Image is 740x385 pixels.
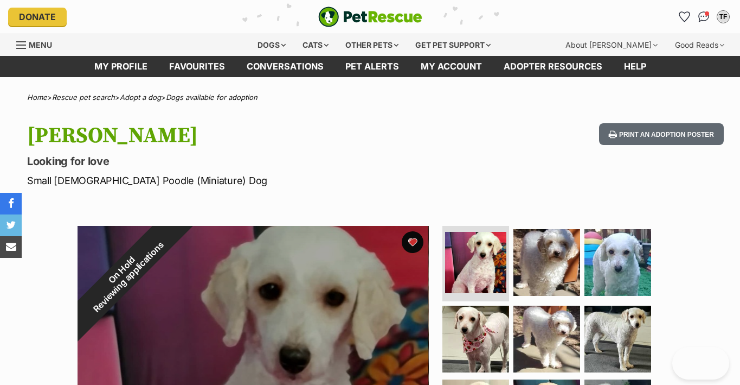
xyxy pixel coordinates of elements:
[338,34,406,56] div: Other pets
[16,34,60,54] a: Menu
[715,8,732,26] button: My account
[513,306,580,373] img: Photo of Ali
[599,123,724,146] button: Print an adoption poster
[250,34,293,56] div: Dogs
[408,34,498,56] div: Get pet support
[442,306,509,373] img: Photo of Ali
[318,7,422,27] img: logo-e224e6f780fb5917bec1dbf3a21bbac754714ae5b6737aabdf751b685950b380.svg
[718,11,729,22] div: TF
[166,93,258,102] a: Dogs available for adoption
[584,306,651,373] img: Photo of Ali
[29,40,52,49] span: Menu
[47,195,202,351] div: On Hold
[295,34,336,56] div: Cats
[695,8,712,26] a: Conversations
[27,123,452,148] h1: [PERSON_NAME]
[513,229,580,296] img: Photo of Ali
[83,56,158,77] a: My profile
[558,34,665,56] div: About [PERSON_NAME]
[493,56,613,77] a: Adopter resources
[445,232,506,293] img: Photo of Ali
[27,154,452,169] p: Looking for love
[334,56,410,77] a: Pet alerts
[667,34,732,56] div: Good Reads
[410,56,493,77] a: My account
[158,56,236,77] a: Favourites
[8,8,67,26] a: Donate
[236,56,334,77] a: conversations
[698,11,710,22] img: chat-41dd97257d64d25036548639549fe6c8038ab92f7586957e7f3b1b290dea8141.svg
[675,8,693,26] a: Favourites
[613,56,657,77] a: Help
[402,231,423,253] button: favourite
[672,347,729,380] iframe: Help Scout Beacon - Open
[318,7,422,27] a: PetRescue
[27,173,452,188] p: Small [DEMOGRAPHIC_DATA] Poodle (Miniature) Dog
[91,239,165,314] span: Reviewing applications
[52,93,115,102] a: Rescue pet search
[120,93,161,102] a: Adopt a dog
[675,8,732,26] ul: Account quick links
[584,229,651,296] img: Photo of Ali
[27,93,47,102] a: Home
